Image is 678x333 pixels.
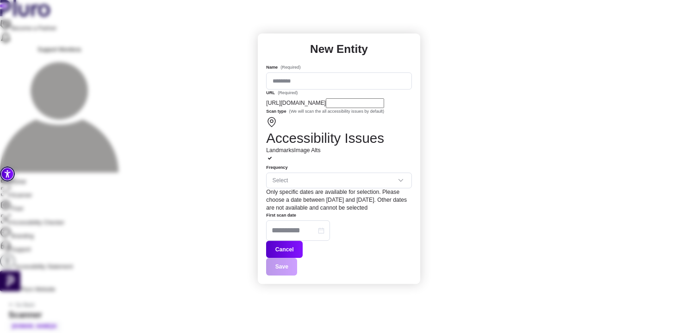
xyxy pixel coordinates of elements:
[266,188,411,212] div: Only specific dates are available for selection. Please choose a date between [DATE] and [DATE]. ...
[266,42,411,56] h2: New Entity
[266,241,303,258] button: Cancel
[266,164,287,173] label: Frequency
[266,73,411,90] input: Name
[266,64,300,72] label: Name
[289,108,385,115] span: (We will scan the all accessibility issues by default)
[280,64,300,71] span: (Required)
[266,212,296,220] label: First scan date
[266,173,411,188] div: Frequency
[266,130,411,147] h3: Accessibility Issues
[266,90,298,98] label: URL
[266,108,384,116] label: Scan type
[266,99,326,107] label: [URL][DOMAIN_NAME]
[266,147,411,154] div: Landmarks Image Alts
[278,90,298,97] span: (Required)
